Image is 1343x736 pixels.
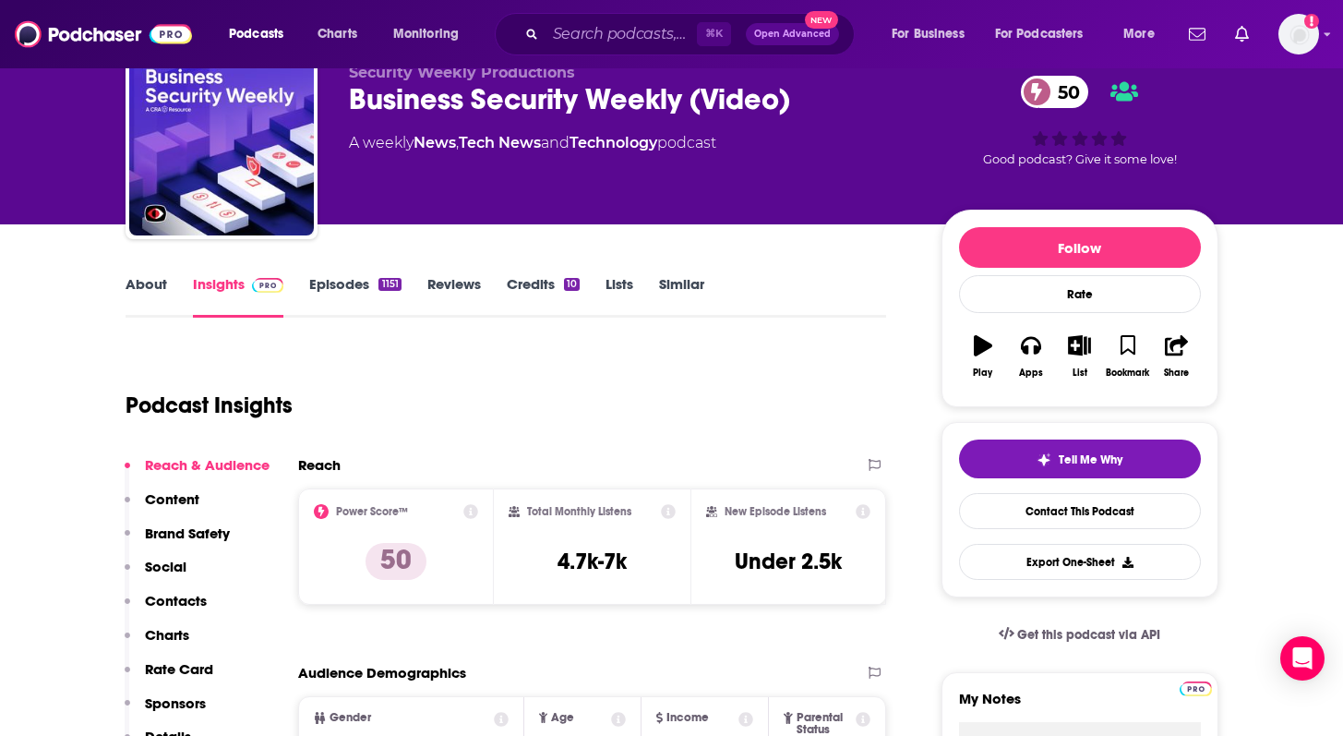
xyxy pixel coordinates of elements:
div: Search podcasts, credits, & more... [512,13,872,55]
img: Business Security Weekly (Video) [129,51,314,235]
a: Credits10 [507,275,580,318]
img: tell me why sparkle [1037,452,1051,467]
span: Monitoring [393,21,459,47]
p: Content [145,490,199,508]
a: Tech News [459,134,541,151]
span: New [805,11,838,29]
p: Brand Safety [145,525,230,542]
div: Apps [1019,368,1043,379]
img: User Profile [1278,14,1319,54]
img: Podchaser Pro [1180,682,1212,696]
a: Episodes1151 [309,275,401,318]
button: List [1055,323,1103,390]
p: Social [145,558,186,575]
div: Rate [959,275,1201,313]
button: Social [125,558,186,592]
button: Follow [959,227,1201,268]
span: Age [551,712,574,724]
div: List [1073,368,1087,379]
img: Podchaser - Follow, Share and Rate Podcasts [15,17,192,52]
img: Podchaser Pro [252,278,284,293]
div: 1151 [378,278,401,291]
button: Share [1152,323,1200,390]
h1: Podcast Insights [126,392,293,419]
h2: New Episode Listens [725,505,826,518]
button: open menu [983,19,1110,49]
h2: Reach [298,456,341,474]
button: Reach & Audience [125,456,270,490]
a: Pro website [1180,679,1212,696]
button: Rate Card [125,660,213,694]
div: Share [1164,368,1189,379]
a: Technology [570,134,657,151]
span: Tell Me Why [1059,452,1122,467]
a: Show notifications dropdown [1228,18,1256,50]
a: Reviews [427,275,481,318]
button: Contacts [125,592,207,626]
h3: Under 2.5k [735,548,842,575]
h2: Audience Demographics [298,664,466,682]
button: open menu [216,19,307,49]
span: More [1123,21,1155,47]
button: Bookmark [1104,323,1152,390]
button: Apps [1007,323,1055,390]
span: Income [666,712,709,724]
a: Charts [306,19,368,49]
button: Brand Safety [125,525,230,559]
span: For Podcasters [995,21,1084,47]
button: Show profile menu [1278,14,1319,54]
h2: Power Score™ [336,505,408,518]
a: Similar [659,275,704,318]
button: Play [959,323,1007,390]
div: 50Good podcast? Give it some love! [941,64,1218,178]
button: Charts [125,626,189,660]
a: About [126,275,167,318]
a: 50 [1021,76,1089,108]
span: Gender [330,712,371,724]
a: Get this podcast via API [984,612,1176,658]
label: My Notes [959,690,1201,722]
button: open menu [1110,19,1178,49]
button: Export One-Sheet [959,544,1201,580]
button: Sponsors [125,694,206,729]
button: Open AdvancedNew [746,23,839,45]
button: tell me why sparkleTell Me Why [959,440,1201,478]
p: 50 [366,543,426,580]
svg: Add a profile image [1304,14,1319,29]
p: Reach & Audience [145,456,270,474]
div: Open Intercom Messenger [1280,636,1325,681]
input: Search podcasts, credits, & more... [546,19,697,49]
span: Logged in as biancagorospe [1278,14,1319,54]
span: Charts [318,21,357,47]
span: ⌘ K [697,22,731,46]
button: Content [125,490,199,525]
div: Bookmark [1106,368,1149,379]
button: open menu [380,19,483,49]
span: For Business [892,21,965,47]
a: InsightsPodchaser Pro [193,275,284,318]
a: Lists [606,275,633,318]
div: A weekly podcast [349,132,716,154]
span: 50 [1039,76,1089,108]
p: Rate Card [145,660,213,678]
div: 10 [564,278,580,291]
a: Show notifications dropdown [1181,18,1213,50]
span: , [456,134,459,151]
a: News [414,134,456,151]
div: Play [973,368,992,379]
p: Contacts [145,592,207,609]
p: Sponsors [145,694,206,712]
span: Parental Status [797,712,853,736]
span: Open Advanced [754,30,831,39]
p: Charts [145,626,189,644]
span: Podcasts [229,21,283,47]
span: Get this podcast via API [1017,627,1160,643]
button: open menu [879,19,988,49]
h2: Total Monthly Listens [527,505,631,518]
span: Security Weekly Productions [349,64,575,81]
h3: 4.7k-7k [558,548,627,575]
span: and [541,134,570,151]
a: Contact This Podcast [959,493,1201,529]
